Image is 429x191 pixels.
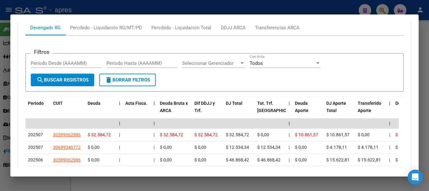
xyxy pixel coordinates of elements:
div: Devengado RG [30,24,61,31]
span: 30689340772 [53,145,81,150]
span: 30599062986 [53,157,81,162]
span: $ 0,00 [194,157,206,162]
span: $ 0,00 [88,145,100,150]
span: | [389,121,390,126]
span: $ 12.534,34 [226,145,249,150]
span: 30599062986 [53,132,81,137]
span: Transferido Aporte [358,101,381,113]
span: $ 4.178,11 [326,145,347,150]
span: | [289,132,290,137]
datatable-header-cell: DJ Aporte Total [324,97,355,124]
button: Buscar Registros [31,74,94,86]
span: $ 0,00 [194,145,206,150]
h3: Filtros [31,48,52,55]
span: DJ Total [226,101,242,106]
span: $ 32.584,72 [88,132,111,137]
datatable-header-cell: Acta Fisca. [123,97,151,124]
div: Transferencias ARCA [255,24,300,31]
datatable-header-cell: DJ Total [223,97,255,124]
span: $ 0,00 [358,132,370,137]
span: DJ Aporte Total [326,101,346,113]
span: Tot. Trf. [GEOGRAPHIC_DATA] [257,101,300,113]
datatable-header-cell: | [286,97,292,124]
span: $ 12.534,34 [257,145,280,150]
span: | [289,101,290,106]
datatable-header-cell: Deuda Aporte [292,97,324,124]
span: Seleccionar Gerenciador [182,60,239,66]
span: Deuda Bruta x ARCA [160,101,188,113]
span: | [389,101,390,106]
span: Todos [250,60,263,66]
span: Período [28,101,44,106]
span: Deuda [88,101,100,106]
span: | [119,145,120,150]
span: | [154,121,155,126]
span: $ 21.723,15 [395,132,419,137]
span: | [289,145,290,150]
span: 202506 [28,157,43,162]
datatable-header-cell: Deuda Contr. [393,97,424,124]
span: $ 0,00 [257,132,269,137]
div: Percibido - Liquidación Total [151,24,211,31]
span: Dif DDJJ y Trf. [194,101,215,113]
span: CUIT [53,101,63,106]
datatable-header-cell: | [151,97,157,124]
datatable-header-cell: CUIT [51,97,85,124]
div: DDJJ ARCA [221,24,246,31]
span: $ 0,00 [395,145,407,150]
span: $ 0,00 [295,145,307,150]
span: $ 46.868,42 [257,157,280,162]
span: Buscar Registros [36,77,89,83]
span: | [154,101,155,106]
span: $ 0,00 [395,157,407,162]
datatable-header-cell: | [387,97,393,124]
datatable-header-cell: | [117,97,123,124]
span: $ 0,00 [295,157,307,162]
span: 202507 [28,145,43,150]
span: $ 0,00 [160,145,172,150]
span: | [154,145,155,150]
span: $ 0,00 [88,157,100,162]
span: | [119,101,120,106]
span: | [289,157,290,162]
div: Percibido - Liquidación RG/MT/PD [70,24,142,31]
span: $ 46.868,42 [226,157,249,162]
span: $ 15.622,81 [358,157,381,162]
span: Deuda Aporte [295,101,308,113]
span: 202507 [28,132,43,137]
span: $ 10.861,57 [295,132,318,137]
div: Open Intercom Messenger [408,170,423,185]
span: Borrar Filtros [105,77,150,83]
datatable-header-cell: Deuda Bruta x ARCA [157,97,192,124]
span: $ 15.622,81 [326,157,350,162]
span: | [289,121,290,126]
mat-icon: delete [105,76,112,84]
span: Deuda Contr. [395,101,421,106]
span: $ 32.584,72 [194,132,218,137]
datatable-header-cell: Tot. Trf. Bruto [255,97,286,124]
span: Acta Fisca. [125,101,147,106]
span: | [154,157,155,162]
datatable-header-cell: Dif DDJJ y Trf. [192,97,223,124]
mat-icon: search [36,76,44,84]
span: $ 32.584,72 [226,132,249,137]
datatable-header-cell: Transferido Aporte [355,97,387,124]
span: | [119,157,120,162]
span: $ 32.584,72 [160,132,183,137]
span: | [119,132,120,137]
span: $ 4.178,11 [358,145,378,150]
span: | [154,132,155,137]
datatable-header-cell: Deuda [85,97,117,124]
span: $ 0,00 [160,157,172,162]
span: | [119,121,120,126]
button: Borrar Filtros [99,74,156,86]
span: $ 10.861,57 [326,132,350,137]
datatable-header-cell: Período [25,97,51,124]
